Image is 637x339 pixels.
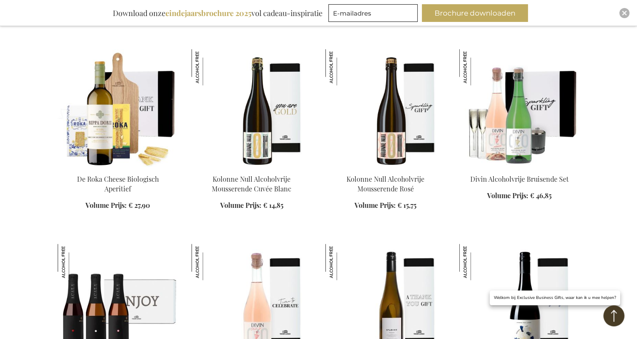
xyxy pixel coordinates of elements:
a: Volume Prijs: € 27,90 [85,200,150,210]
div: Download onze vol cadeau-inspiratie [109,4,326,22]
span: € 14,85 [263,200,283,209]
a: Kolonne Null Non-Alcoholic Sparkling Rosé Kolonne Null Alcoholvrije Mousserende Rosé [325,164,446,172]
span: Volume Prijs: [487,191,528,199]
span: € 46,85 [530,191,552,199]
input: E-mailadres [328,4,418,22]
img: Oddbird Alcoholvrije Presence Witte Wijn [325,244,362,280]
span: € 27,90 [128,200,150,209]
a: De Roka Cheese Biologisch Aperitief [58,164,178,172]
img: Kolonne Null Non-Alcoholic Sparkling Rosé [325,49,446,167]
img: Oddbird Alcoholvrije Rode Wijn [459,244,496,280]
b: eindejaarsbrochure 2025 [165,8,251,18]
a: Kolonne Null Alcoholvrije Mousserende Rosé [346,174,424,193]
img: Close [622,11,627,16]
a: Divin Alcoholvrije Bruisende Set [470,174,569,183]
a: De Roka Cheese Biologisch Aperitief [77,174,159,193]
a: Volume Prijs: € 14,85 [220,200,283,210]
a: Kolonne Null Non-Alcoholic Sparkling Cuvée Blanc Kolonne Null Alcoholvrije Mousserende Cuvée Blanc [192,164,312,172]
img: Kolonne Null Alcoholvrije Mousserende Rosé [325,49,362,85]
a: Divin Non-Alcoholic Sparkling Set Divin Alcoholvrije Bruisende Set [459,164,580,172]
a: Volume Prijs: € 15,75 [354,200,416,210]
a: Volume Prijs: € 46,85 [487,191,552,200]
img: Kolonne Null Alcoholvrije Mousserende Cuvée Blanc [192,49,228,85]
a: Kolonne Null Alcoholvrije Mousserende Cuvée Blanc [212,174,291,193]
img: Divin Non-Alcoholic Sparkling Set [459,49,580,167]
span: Volume Prijs: [220,200,261,209]
span: Volume Prijs: [85,200,127,209]
span: Volume Prijs: [354,200,396,209]
button: Brochure downloaden [422,4,528,22]
img: Kolonne Null Non-Alcoholic Sparkling Cuvée Blanc [192,49,312,167]
div: Close [619,8,629,18]
img: De Roka Cheese Biologisch Aperitief [58,49,178,167]
span: € 15,75 [397,200,416,209]
form: marketing offers and promotions [328,4,420,24]
img: Acala Alcoholvrije Proef Set [58,244,94,280]
img: Divin Alcoholvrije Bruisende Set [459,49,496,85]
img: Divin Alcoholvrije Mousserende Wijn Blush [192,244,228,280]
